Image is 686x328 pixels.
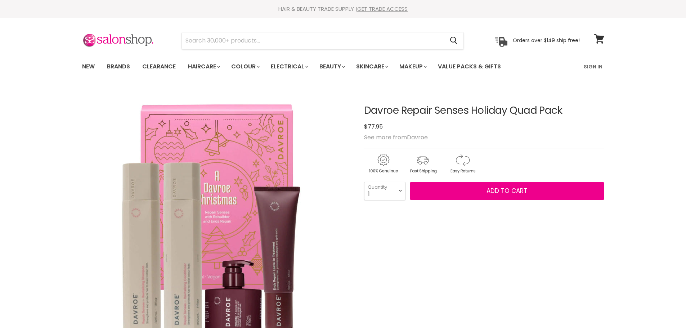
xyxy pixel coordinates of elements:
div: HAIR & BEAUTY TRADE SUPPLY | [73,5,613,13]
a: Beauty [314,59,349,74]
a: Davroe [407,133,428,141]
a: Value Packs & Gifts [432,59,506,74]
a: Electrical [265,59,313,74]
nav: Main [73,56,613,77]
select: Quantity [364,182,405,200]
a: Sign In [579,59,607,74]
a: Clearance [137,59,181,74]
span: See more from [364,133,428,141]
h1: Davroe Repair Senses Holiday Quad Pack [364,105,604,116]
img: shipping.gif [404,153,442,175]
button: Add to cart [410,182,604,200]
button: Search [444,32,463,49]
img: genuine.gif [364,153,402,175]
input: Search [182,32,444,49]
a: Colour [226,59,264,74]
a: New [77,59,100,74]
a: GET TRADE ACCESS [357,5,408,13]
p: Orders over $149 ship free! [513,37,580,44]
span: Add to cart [487,187,527,195]
form: Product [181,32,464,49]
a: Brands [102,59,135,74]
a: Makeup [394,59,431,74]
a: Skincare [351,59,393,74]
img: returns.gif [443,153,481,175]
span: $77.95 [364,122,383,131]
ul: Main menu [77,56,543,77]
a: Haircare [183,59,224,74]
